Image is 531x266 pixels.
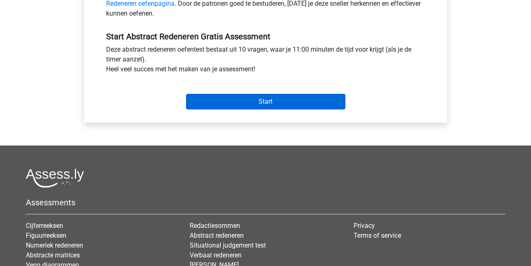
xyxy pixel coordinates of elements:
[26,232,66,239] a: Figuurreeksen
[186,94,345,109] input: Start
[354,232,401,239] a: Terms of service
[190,232,244,239] a: Abstract redeneren
[26,222,63,230] a: Cijferreeksen
[26,198,505,207] h5: Assessments
[26,251,80,259] a: Abstracte matrices
[190,251,242,259] a: Verbaal redeneren
[26,241,83,249] a: Numeriek redeneren
[354,222,375,230] a: Privacy
[100,45,431,77] div: Deze abstract redeneren oefentest bestaat uit 10 vragen, waar je 11:00 minuten de tijd voor krijg...
[26,168,84,188] img: Assessly logo
[190,241,266,249] a: Situational judgement test
[190,222,240,230] a: Redactiesommen
[106,32,425,41] h5: Start Abstract Redeneren Gratis Assessment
